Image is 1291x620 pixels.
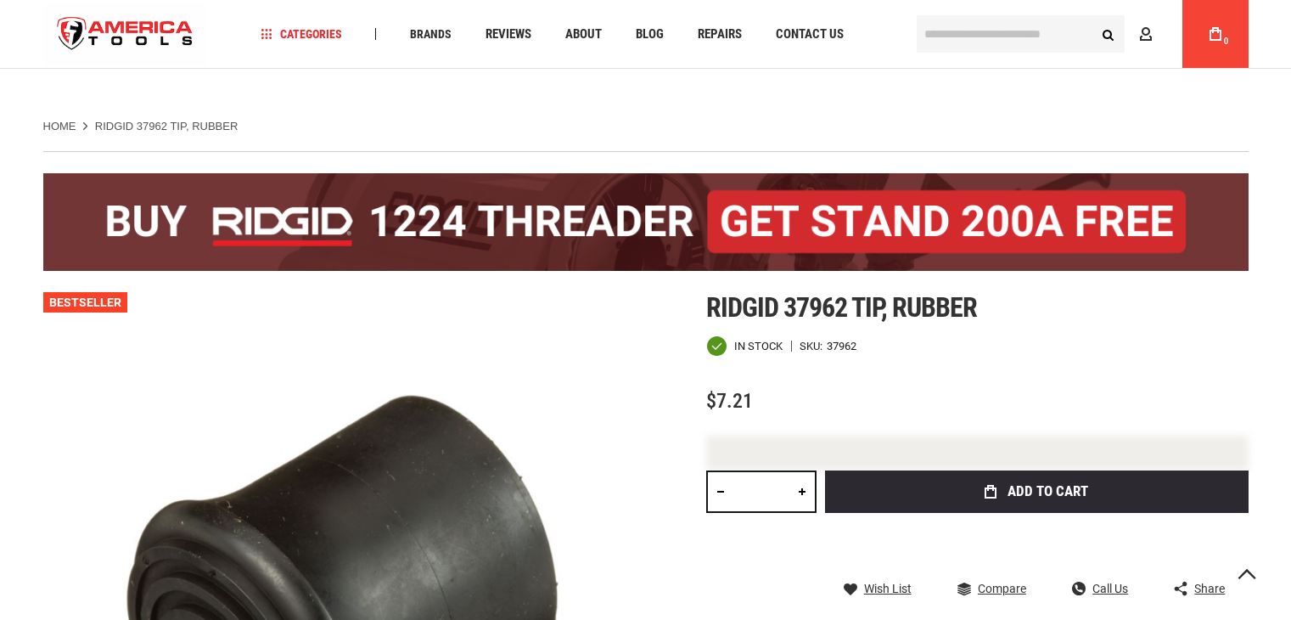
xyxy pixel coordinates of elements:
span: Wish List [864,583,912,595]
a: Compare [957,581,1026,596]
span: In stock [734,341,783,352]
a: store logo [43,3,208,66]
span: 0 [1224,37,1229,46]
a: Call Us [1072,581,1128,596]
button: Add to Cart [825,471,1249,513]
span: Compare [978,583,1026,595]
span: Repairs [698,28,742,41]
span: Blog [636,28,664,41]
img: America Tools [43,3,208,66]
a: Repairs [690,23,749,46]
button: Search [1092,18,1125,50]
a: Reviews [478,23,539,46]
a: Blog [628,23,671,46]
a: About [558,23,609,46]
span: Contact Us [776,28,844,41]
span: Ridgid 37962 tip, rubber [706,291,978,324]
strong: RIDGID 37962 TIP, RUBBER [95,120,239,132]
span: Share [1194,583,1225,595]
a: Categories [253,23,350,46]
strong: SKU [800,341,827,352]
span: Brands [410,28,452,40]
a: Brands [402,23,459,46]
span: Call Us [1092,583,1128,595]
div: 37962 [827,341,856,352]
span: Categories [261,28,342,40]
span: $7.21 [706,389,753,413]
a: Contact Us [768,23,851,46]
span: Reviews [486,28,531,41]
span: Add to Cart [1008,484,1088,499]
img: BOGO: Buy the RIDGID® 1224 Threader (26092), get the 92467 200A Stand FREE! [43,173,1249,271]
a: Home [43,119,76,134]
a: Wish List [844,581,912,596]
span: About [565,28,602,41]
div: Availability [706,335,783,357]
